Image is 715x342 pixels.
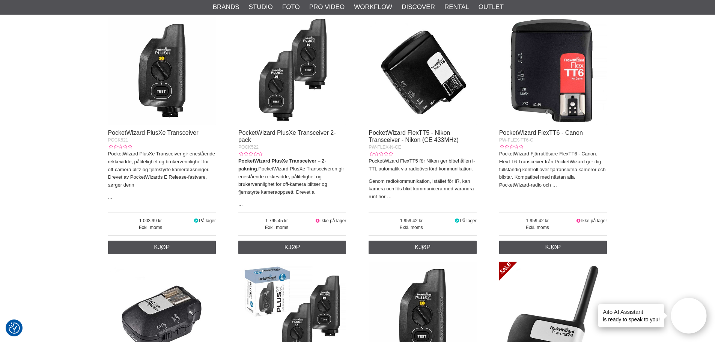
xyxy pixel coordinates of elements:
[499,137,533,143] span: PW-FLEX-TT6-C
[108,194,113,200] a: …
[108,150,216,189] p: PocketWizard PlusXe Transceiver gir enestående rekkevidde, pålitelighet og brukervennlighet for o...
[249,2,273,12] a: Studio
[499,130,583,136] a: PocketWizard FlexTT6 - Canon
[499,143,523,150] div: Kundevurdering: 0
[108,241,216,254] a: Kjøp
[354,2,392,12] a: Workflow
[369,217,454,224] span: 1 959.42
[444,2,469,12] a: Rental
[108,143,132,150] div: Kundevurdering: 0
[369,241,477,254] a: Kjøp
[369,145,401,150] span: PW-FLEX-N-CE
[108,224,193,231] span: Exkl. moms
[238,217,315,224] span: 1 795.45
[479,2,504,12] a: Outlet
[369,130,458,143] a: PocketWizard FlexTT5 - Nikon Transceiver - Nikon (CE 433MHz)
[238,17,346,125] img: PocketWizard PlusXe Transceiver 2-pack
[369,157,477,173] p: PocketWizard FlexTT5 för Nikon ger bibehållen i-TTL automatik via radioöverförd kommunikation.
[499,150,607,189] p: PocketWizard Fjärrutlösare FlexTT6 - Canon. FlexTT6 Transceiver från PocketWizard ger dig fullstä...
[499,224,576,231] span: Exkl. moms
[581,218,607,223] span: Ikke på lager
[213,2,239,12] a: Brands
[238,151,262,157] div: Kundevurdering: 0
[321,218,346,223] span: Ikke på lager
[238,241,346,254] a: Kjøp
[9,322,20,334] img: Revisit consent button
[199,218,216,223] span: På lager
[238,202,243,207] a: …
[238,158,326,172] strong: PocketWizard PlusXe Transceiver – 2-pakning.
[9,321,20,335] button: Samtykkepreferanser
[108,137,128,143] span: POCK521
[282,2,300,12] a: Foto
[387,194,392,199] a: …
[369,151,393,157] div: Kundevurdering: 0
[238,130,336,143] a: PocketWizard PlusXe Transceiver 2-pack
[454,218,460,223] i: På lager
[499,17,607,125] img: PocketWizard FlexTT6 - Canon
[315,218,321,223] i: Ikke på lager
[108,217,193,224] span: 1 003.99
[598,304,664,327] div: is ready to speak to you!
[369,17,477,125] img: PocketWizard FlexTT5 - Nikon Transceiver - Nikon (CE 433MHz)
[369,178,477,201] p: Genom radiokommunikation, istället för IR, kan kamera och lös blixt kommunicera med varandra runt...
[238,224,315,231] span: Exkl. moms
[193,218,199,223] i: På lager
[499,241,607,254] a: Kjøp
[499,217,576,224] span: 1 959.42
[108,130,199,136] a: PocketWizard PlusXe Transceiver
[552,182,557,188] a: …
[108,17,216,125] img: PocketWizard PlusXe Transceiver
[238,145,259,150] span: POCK522
[402,2,435,12] a: Discover
[460,218,477,223] span: På lager
[369,224,454,231] span: Exkl. moms
[603,308,660,316] h4: Aifo AI Assistant
[309,2,345,12] a: Pro Video
[238,157,346,196] p: PocketWizard PlusXe Transceiveren gir enestående rekkevidde, pålitelighet og brukervennlighet for...
[576,218,581,223] i: Ikke på lager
